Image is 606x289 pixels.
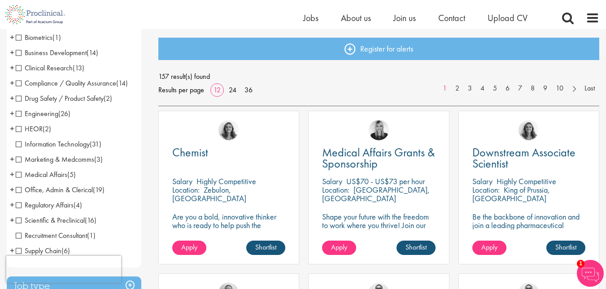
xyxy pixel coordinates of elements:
a: Apply [322,241,356,255]
span: Marketing & Medcomms [16,155,94,164]
span: (3) [94,155,103,164]
span: + [10,198,14,211]
p: Are you a bold, innovative thinker who is ready to help push the boundaries of science and make a... [172,212,285,246]
span: Supply Chain [16,246,70,255]
span: + [10,30,14,44]
span: + [10,183,14,196]
span: Regulatory Affairs [16,200,74,210]
span: Clinical Research [16,63,73,73]
span: Engineering [16,109,70,118]
span: Biometrics [16,33,61,42]
p: [GEOGRAPHIC_DATA], [GEOGRAPHIC_DATA] [322,185,430,203]
a: Shortlist [246,241,285,255]
span: + [10,76,14,90]
a: 10 [551,83,568,94]
a: Last [580,83,599,94]
span: Compliance / Quality Assurance [16,78,116,88]
span: Apply [481,242,497,252]
span: Location: [322,185,349,195]
span: (1) [52,33,61,42]
span: (5) [67,170,76,179]
a: Chemist [172,147,285,158]
span: Salary [322,176,342,186]
a: Upload CV [488,12,528,24]
span: (19) [93,185,105,194]
p: Shape your future with the freedom to work where you thrive! Join our client with this fully remo... [322,212,435,246]
span: + [10,152,14,166]
a: 2 [451,83,464,94]
a: Downstream Associate Scientist [472,147,585,169]
a: 7 [514,83,527,94]
span: Drug Safety / Product Safety [16,94,104,103]
span: (1) [87,231,96,240]
span: Clinical Research [16,63,84,73]
a: 3 [463,83,476,94]
a: Jobs [303,12,318,24]
p: Zebulon, [GEOGRAPHIC_DATA] [172,185,246,203]
p: Highly Competitive [497,176,556,186]
span: Medical Affairs [16,170,76,179]
span: Location: [172,185,200,195]
span: + [10,122,14,135]
span: Office, Admin & Clerical [16,185,93,194]
a: 4 [476,83,489,94]
span: Medical Affairs Grants & Sponsorship [322,145,435,171]
span: 157 result(s) found [158,70,599,83]
span: Engineering [16,109,58,118]
span: + [10,107,14,120]
a: Shortlist [397,241,436,255]
span: (14) [87,48,98,57]
span: Information Technology [16,139,101,149]
span: + [10,61,14,74]
a: Shortlist [546,241,585,255]
span: Apply [331,242,347,252]
a: 8 [526,83,539,94]
span: Biometrics [16,33,52,42]
span: + [10,213,14,227]
span: HEOR [16,124,43,134]
span: (2) [43,124,51,134]
span: Drug Safety / Product Safety [16,94,112,103]
p: US$70 - US$73 per hour [346,176,425,186]
a: Join us [393,12,416,24]
img: Jackie Cerchio [519,120,539,140]
p: Be the backbone of innovation and join a leading pharmaceutical company to help keep life-changin... [472,212,585,246]
p: Highly Competitive [196,176,256,186]
span: Regulatory Affairs [16,200,82,210]
span: (26) [58,109,70,118]
span: Business Development [16,48,98,57]
a: Contact [438,12,465,24]
span: Salary [472,176,493,186]
span: (2) [104,94,112,103]
a: About us [341,12,371,24]
span: Scientific & Preclinical [16,216,96,225]
a: 12 [210,85,224,95]
a: 36 [241,85,256,95]
a: 1 [438,83,451,94]
a: 24 [226,85,240,95]
span: Office, Admin & Clerical [16,185,105,194]
span: HEOR [16,124,51,134]
span: Scientific & Preclinical [16,216,85,225]
span: Business Development [16,48,87,57]
span: (4) [74,200,82,210]
span: Supply Chain [16,246,61,255]
span: + [10,244,14,257]
p: King of Prussia, [GEOGRAPHIC_DATA] [472,185,550,203]
img: Janelle Jones [369,120,389,140]
img: Jackie Cerchio [218,120,239,140]
span: Results per page [158,83,204,97]
span: Chemist [172,145,208,160]
a: Medical Affairs Grants & Sponsorship [322,147,435,169]
span: Apply [181,242,197,252]
span: 1 [577,260,584,267]
a: Apply [172,241,206,255]
span: Recruitment Consultant [16,231,87,240]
